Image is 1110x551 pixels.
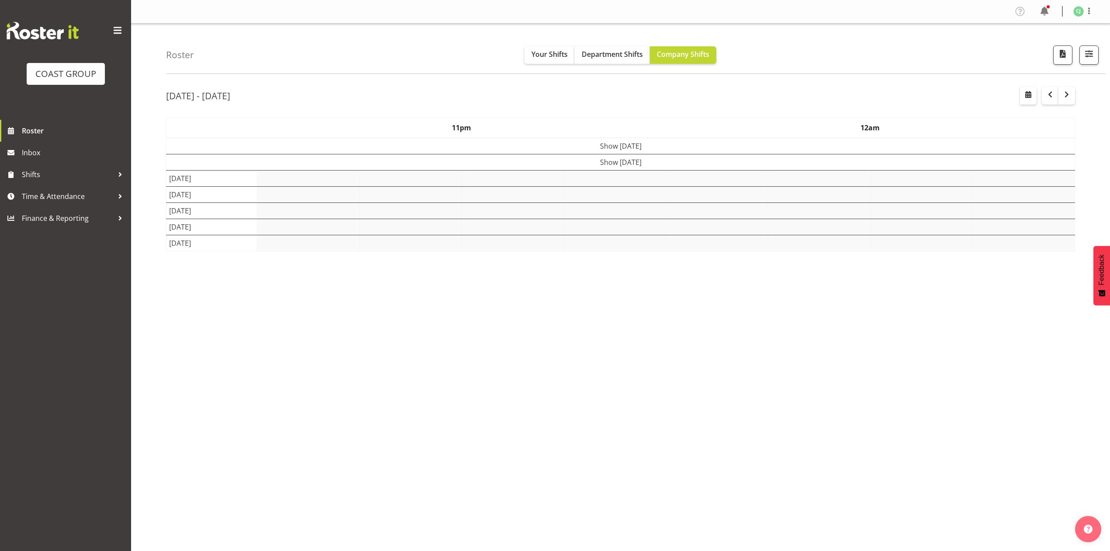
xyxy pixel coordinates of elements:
[650,46,716,64] button: Company Shifts
[166,154,1075,170] td: Show [DATE]
[166,202,257,219] td: [DATE]
[1079,45,1099,65] button: Filter Shifts
[22,190,114,203] span: Time & Attendance
[1084,525,1093,534] img: help-xxl-2.png
[35,67,96,80] div: COAST GROUP
[7,22,79,39] img: Rosterit website logo
[166,170,257,186] td: [DATE]
[1020,87,1037,105] button: Select a specific date within the roster.
[524,46,575,64] button: Your Shifts
[257,118,666,138] th: 11pm
[166,50,194,60] h4: Roster
[531,49,568,59] span: Your Shifts
[166,219,257,235] td: [DATE]
[1073,6,1084,17] img: christina-jaramillo1126.jpg
[22,168,114,181] span: Shifts
[1098,255,1106,285] span: Feedback
[575,46,650,64] button: Department Shifts
[582,49,643,59] span: Department Shifts
[166,138,1075,154] td: Show [DATE]
[166,90,230,101] h2: [DATE] - [DATE]
[166,186,257,202] td: [DATE]
[22,212,114,225] span: Finance & Reporting
[657,49,709,59] span: Company Shifts
[22,124,127,137] span: Roster
[666,118,1075,138] th: 12am
[1093,246,1110,305] button: Feedback - Show survey
[22,146,127,159] span: Inbox
[166,235,257,251] td: [DATE]
[1053,45,1072,65] button: Download a PDF of the roster according to the set date range.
